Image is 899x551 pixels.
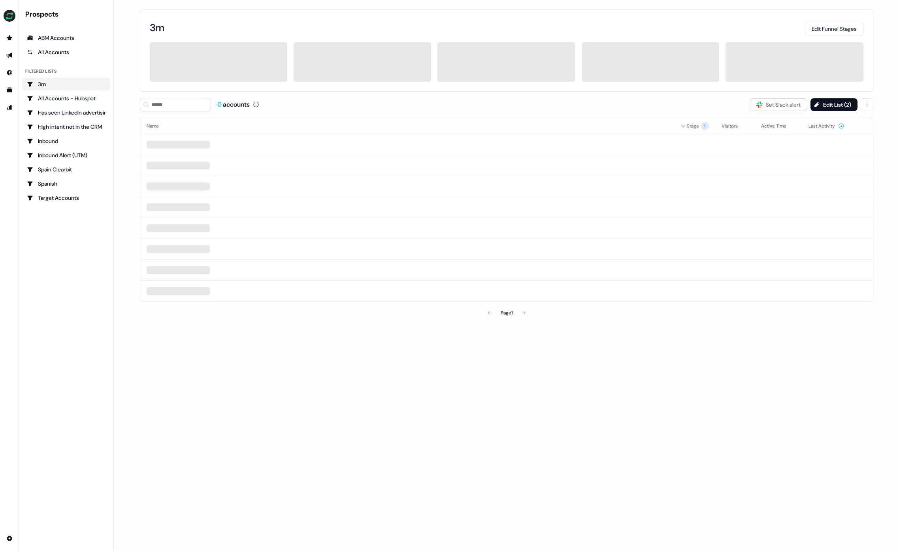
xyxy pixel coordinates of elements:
[22,120,110,133] a: Go to High intent not in the CRM
[27,194,106,202] div: Target Accounts
[22,32,110,44] a: ABM Accounts
[27,165,106,173] div: Spain Clearbit
[22,149,110,162] a: Go to Inbound Alert (UTM)
[27,109,106,117] div: Has seen LinkedIn advertising ✅
[722,119,747,133] button: Visitors
[680,122,709,130] div: Stage
[22,46,110,58] a: All accounts
[22,92,110,105] a: Go to All Accounts - Hubspot
[22,78,110,90] a: Go to 3m
[27,94,106,102] div: All Accounts - Hubspot
[3,101,16,114] a: Go to attribution
[25,68,57,75] div: Filtered lists
[27,137,106,145] div: Inbound
[22,106,110,119] a: Go to Has seen LinkedIn advertising ✅
[140,118,674,134] th: Name
[3,66,16,79] a: Go to Inbound
[3,49,16,62] a: Go to outbound experience
[3,32,16,44] a: Go to prospects
[501,309,513,317] div: Page 1
[27,151,106,159] div: Inbound Alert (UTM)
[22,135,110,147] a: Go to Inbound
[27,34,106,42] div: ABM Accounts
[810,98,858,111] button: Edit List (2)
[805,22,863,36] button: Edit Funnel Stages
[25,9,110,19] div: Prospects
[27,80,106,88] div: 3m
[750,98,807,111] button: Set Slack alert
[3,84,16,96] a: Go to templates
[27,180,106,188] div: Spanish
[22,177,110,190] a: Go to Spanish
[150,23,164,33] h3: 3m
[217,100,250,109] div: accounts
[22,163,110,176] a: Go to Spain Clearbit
[27,48,106,56] div: All Accounts
[22,192,110,204] a: Go to Target Accounts
[701,122,709,130] span: 1
[217,100,223,109] span: 0
[27,123,106,131] div: High intent not in the CRM
[809,119,844,133] button: Last Activity
[761,119,796,133] button: Active Time
[3,532,16,545] a: Go to integrations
